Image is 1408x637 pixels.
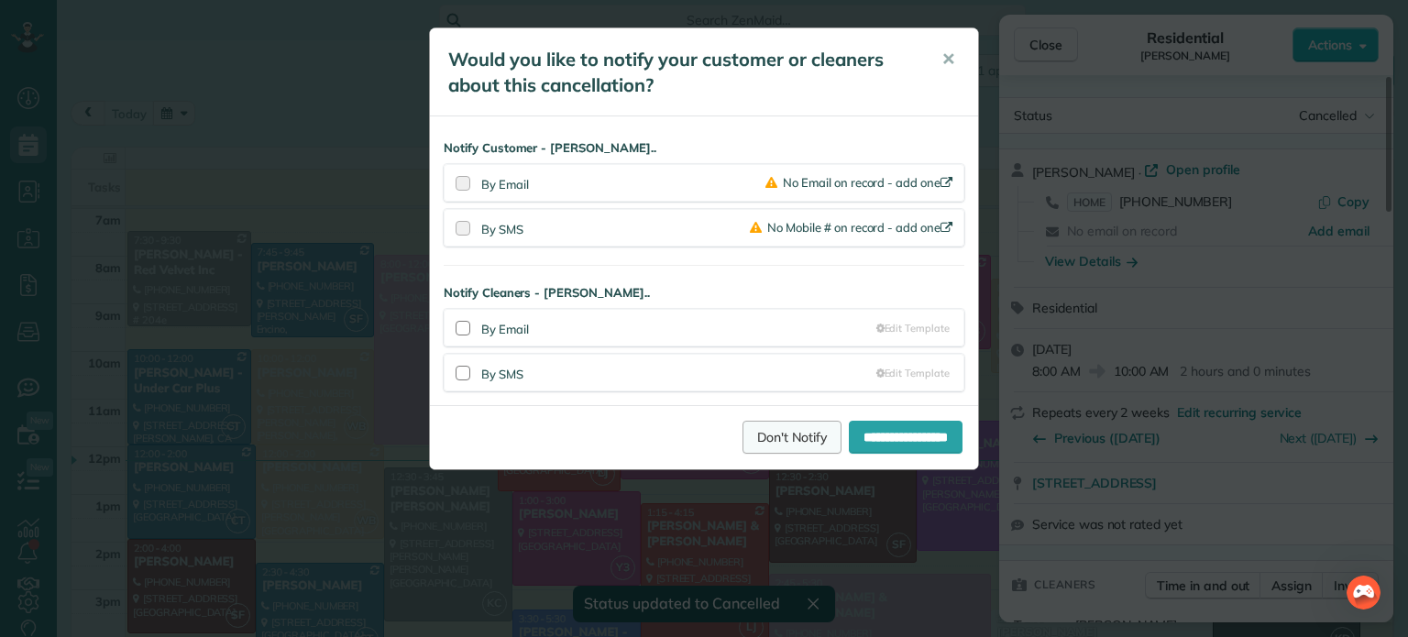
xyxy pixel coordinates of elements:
[481,317,876,338] div: By Email
[481,217,750,238] div: By SMS
[448,47,916,98] h5: Would you like to notify your customer or cleaners about this cancellation?
[941,49,955,70] span: ✕
[876,321,950,335] a: Edit Template
[481,176,765,193] div: By Email
[876,366,950,380] a: Edit Template
[481,362,876,383] div: By SMS
[444,284,964,302] strong: Notify Cleaners - [PERSON_NAME]..
[444,139,964,157] strong: Notify Customer - [PERSON_NAME]..
[750,220,956,235] a: No Mobile # on record - add one
[765,175,956,190] a: No Email on record - add one
[742,421,841,454] a: Don't Notify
